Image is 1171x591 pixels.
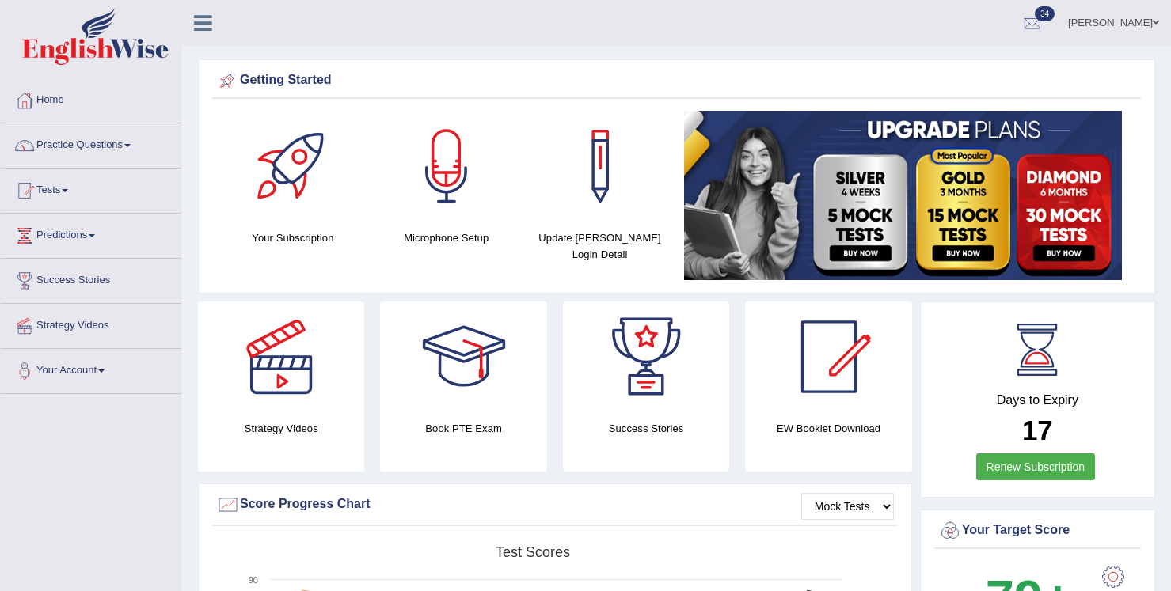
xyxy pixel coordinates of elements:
div: Score Progress Chart [216,493,894,517]
a: Strategy Videos [1,304,181,343]
h4: Microphone Setup [378,229,515,246]
a: Success Stories [1,259,181,298]
a: Renew Subscription [976,453,1096,480]
span: 34 [1035,6,1055,21]
h4: EW Booklet Download [745,420,911,437]
div: Getting Started [216,69,1137,93]
div: Your Target Score [938,519,1137,543]
a: Predictions [1,214,181,253]
h4: Success Stories [563,420,729,437]
tspan: Test scores [496,544,570,560]
h4: Book PTE Exam [380,420,546,437]
a: Practice Questions [1,123,181,163]
b: 17 [1022,415,1053,445]
a: Home [1,78,181,118]
h4: Strategy Videos [198,420,364,437]
text: 90 [249,575,258,585]
a: Your Account [1,349,181,388]
h4: Your Subscription [224,229,362,246]
h4: Days to Expiry [938,393,1137,407]
img: small5.jpg [684,111,1122,280]
a: Tests [1,169,181,208]
h4: Update [PERSON_NAME] Login Detail [531,229,669,263]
